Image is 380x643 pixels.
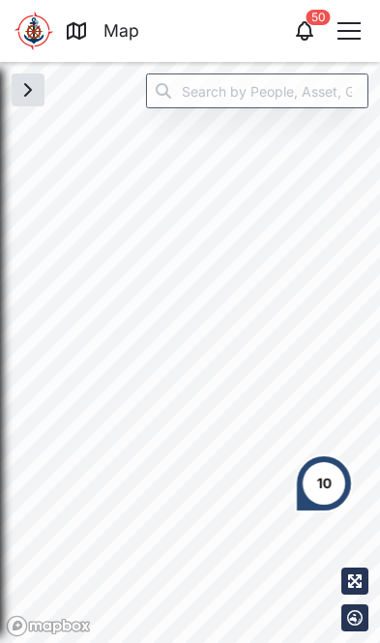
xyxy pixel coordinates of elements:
input: Search by People, Asset, Geozone or Place [146,73,368,108]
a: Mapbox logo [6,615,91,637]
div: Map [103,17,139,44]
div: Map marker [295,454,353,512]
img: Mobile Logo [15,12,53,50]
div: 50 [307,10,331,25]
div: 10 [317,473,332,494]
